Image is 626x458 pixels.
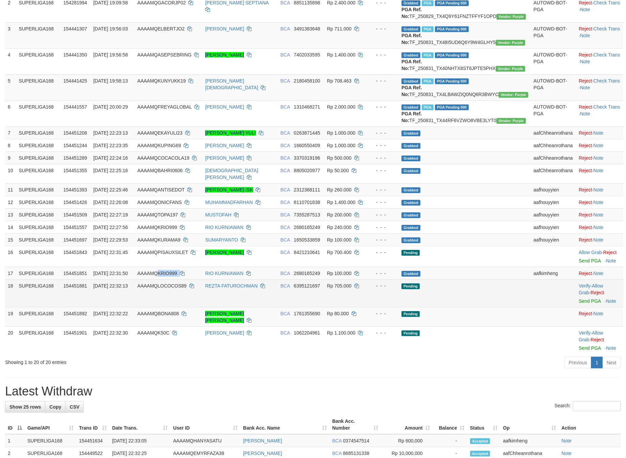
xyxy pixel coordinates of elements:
span: PGA Pending [435,26,469,32]
td: 6 [5,100,16,127]
span: 154441350 [64,52,87,58]
a: Note [594,143,604,148]
td: 17 [5,267,16,279]
span: Rp 200.000 [327,212,352,217]
td: aafkimheng [531,267,576,279]
td: · [576,221,624,233]
td: · · [576,22,624,48]
span: 154451697 [64,237,87,243]
th: Bank Acc. Name: activate to sort column ascending [240,415,330,434]
a: Reject [579,143,592,148]
span: Grabbed [402,0,420,6]
span: 154451355 [64,168,87,173]
td: SUPERLIGA168 [16,48,61,74]
a: Allow Grab [579,330,603,342]
a: 1 [591,357,603,368]
a: Reject [579,168,592,173]
span: Copy [49,404,61,410]
td: SUPERLIGA168 [16,152,61,164]
td: SUPERLIGA168 [16,100,61,127]
a: [PERSON_NAME] [205,155,244,161]
a: Note [594,271,604,276]
a: Reject [579,212,592,217]
a: Note [580,59,590,64]
span: Grabbed [402,105,420,110]
span: BCA [281,250,290,255]
a: Send PGA [579,258,601,264]
div: - - - [370,199,396,206]
a: Allow Grab [579,250,602,255]
a: Reject [579,237,592,243]
a: Note [606,298,616,304]
span: Rp 100.000 [327,237,352,243]
span: 154451557 [64,225,87,230]
a: Next [602,357,621,368]
span: Copy 2180458100 to clipboard [294,78,320,84]
td: · [576,152,624,164]
span: AAAAMQKUNYUKK19 [137,78,186,84]
a: MUSTOFAH [205,212,232,217]
a: [PERSON_NAME] YULI [205,130,256,136]
a: Reject [579,104,592,110]
td: · · [576,100,624,127]
span: Vendor URL: https://trx4.1velocity.biz [497,118,526,124]
span: Copy 1650533859 to clipboard [294,237,320,243]
span: 154451208 [64,130,87,136]
span: Rp 240.000 [327,225,352,230]
a: Note [594,155,604,161]
td: 9 [5,152,16,164]
a: [PERSON_NAME] ISK [205,187,253,192]
span: [DATE] 19:56:58 [93,52,128,58]
td: aafChheanrothana [531,164,576,183]
a: Note [594,187,604,192]
span: 154451851 [64,271,87,276]
td: aafChheanrothana [531,127,576,139]
span: [DATE] 19:56:03 [93,26,128,31]
a: Check Trans [594,104,620,110]
a: [PERSON_NAME] [PERSON_NAME] [205,311,244,323]
span: PGA Pending [435,0,469,6]
div: - - - [370,186,396,193]
td: AUTOWD-BOT-PGA [531,100,576,127]
span: AAAAMQBAHRI0606 [137,168,183,173]
span: BCA [281,143,290,148]
span: Grabbed [402,212,420,218]
span: Rp 700.400 [327,250,352,255]
span: 154451426 [64,200,87,205]
td: 13 [5,208,16,221]
td: aafhouyyien [531,208,576,221]
a: Note [594,212,604,217]
a: Reject [579,271,592,276]
span: [DATE] 22:29:53 [93,237,128,243]
span: Rp 1.000.000 [327,143,356,148]
a: [PERSON_NAME] [205,104,244,110]
a: Note [580,33,590,38]
span: Copy 2312368111 to clipboard [294,187,320,192]
span: Copy 8805020977 to clipboard [294,168,320,173]
div: - - - [370,77,396,84]
span: [DATE] 22:26:08 [93,200,128,205]
span: AAAAMQKURAMA9 [137,237,180,243]
div: - - - [370,224,396,231]
td: SUPERLIGA168 [16,164,61,183]
div: - - - [370,236,396,243]
span: 154441425 [64,78,87,84]
td: · [576,164,624,183]
td: 10 [5,164,16,183]
td: aafhouyyien [531,196,576,208]
b: PGA Ref. No: [402,59,422,71]
td: aafChheanrothana [531,139,576,152]
div: - - - [370,104,396,110]
span: BCA [281,104,290,110]
a: RIO KURNIAWAN [205,225,243,230]
span: Copy 8421210641 to clipboard [294,250,320,255]
span: BCA [281,155,290,161]
span: Rp 1.000.000 [327,130,356,136]
span: Grabbed [402,131,420,136]
td: · [576,127,624,139]
span: Grabbed [402,156,420,161]
span: Copy 3370319196 to clipboard [294,155,320,161]
span: Rp 500.000 [327,155,352,161]
th: Date Trans.: activate to sort column ascending [110,415,171,434]
td: 12 [5,196,16,208]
